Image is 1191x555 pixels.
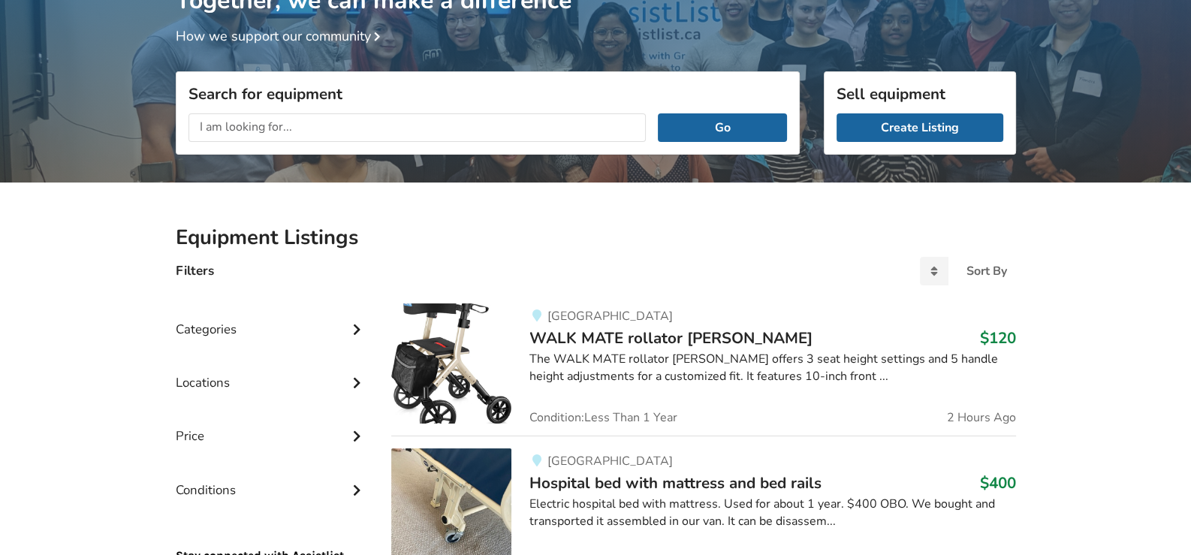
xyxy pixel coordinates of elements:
[391,303,511,424] img: mobility-walk mate rollator walker
[529,412,677,424] span: Condition: Less Than 1 Year
[176,452,368,505] div: Conditions
[547,453,673,469] span: [GEOGRAPHIC_DATA]
[176,262,214,279] h4: Filters
[529,351,1015,385] div: The WALK MATE rollator [PERSON_NAME] offers 3 seat height settings and 5 handle height adjustment...
[837,113,1003,142] a: Create Listing
[529,472,822,493] span: Hospital bed with mattress and bed rails
[188,113,647,142] input: I am looking for...
[176,27,386,45] a: How we support our community
[980,328,1016,348] h3: $120
[529,327,813,348] span: WALK MATE rollator [PERSON_NAME]
[176,345,368,398] div: Locations
[176,225,1016,251] h2: Equipment Listings
[947,412,1016,424] span: 2 Hours Ago
[547,308,673,324] span: [GEOGRAPHIC_DATA]
[176,291,368,345] div: Categories
[980,473,1016,493] h3: $400
[188,84,787,104] h3: Search for equipment
[529,496,1015,530] div: Electric hospital bed with mattress. Used for about 1 year. $400 OBO. We bought and transported i...
[966,265,1007,277] div: Sort By
[176,398,368,451] div: Price
[391,303,1015,436] a: mobility-walk mate rollator walker[GEOGRAPHIC_DATA]WALK MATE rollator [PERSON_NAME]$120The WALK M...
[658,113,786,142] button: Go
[837,84,1003,104] h3: Sell equipment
